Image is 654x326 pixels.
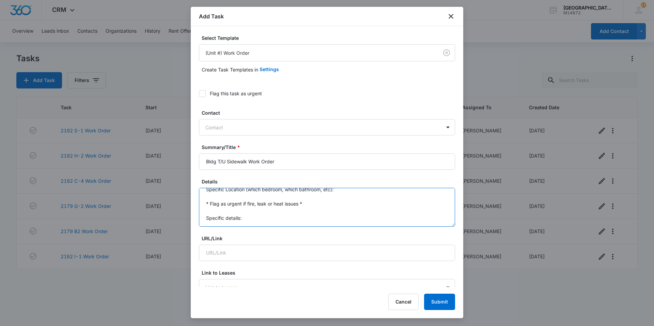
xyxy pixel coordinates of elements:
label: Details [202,178,458,185]
label: URL/Link [202,235,458,242]
p: Create Task Templates in [202,66,258,73]
div: Flag this task as urgent [210,90,262,97]
input: URL/Link [199,245,455,261]
label: Link to Leases [202,269,458,276]
label: Summary/Title [202,144,458,151]
label: Contact [202,109,458,116]
textarea: Specific Location (which bedroom, which bathroom, etc): * Flag as urgent if fire, leak or heat is... [199,188,455,227]
button: Cancel [388,294,419,310]
h1: Add Task [199,12,224,20]
button: Submit [424,294,455,310]
button: Settings [260,61,279,78]
button: close [447,12,455,20]
button: Clear [441,47,452,58]
input: Summary/Title [199,153,455,170]
label: Select Template [202,34,458,42]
